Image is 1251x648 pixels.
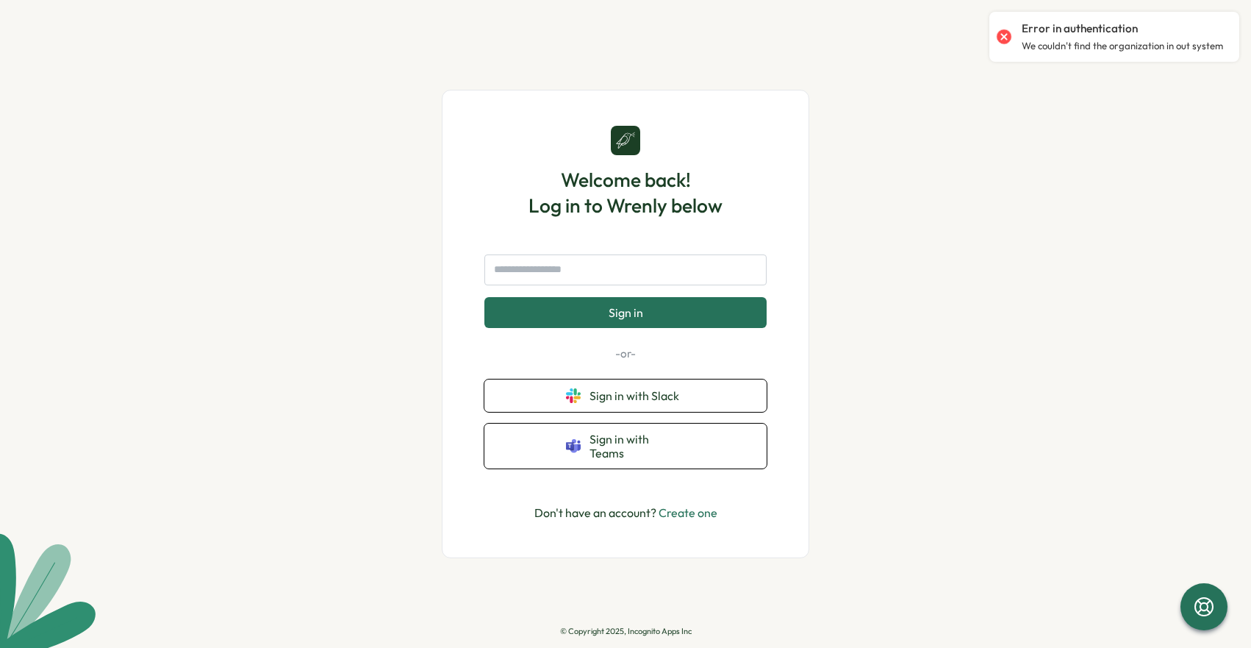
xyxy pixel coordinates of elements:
[534,504,717,522] p: Don't have an account?
[609,306,643,319] span: Sign in
[484,297,767,328] button: Sign in
[528,167,723,218] h1: Welcome back! Log in to Wrenly below
[484,424,767,469] button: Sign in with Teams
[1022,21,1138,37] p: Error in authentication
[589,432,685,460] span: Sign in with Teams
[1022,40,1223,53] p: We couldn't find the organization in out system
[560,627,692,636] p: © Copyright 2025, Incognito Apps Inc
[484,380,767,412] button: Sign in with Slack
[484,346,767,362] p: -or-
[589,389,685,402] span: Sign in with Slack
[659,505,717,520] a: Create one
